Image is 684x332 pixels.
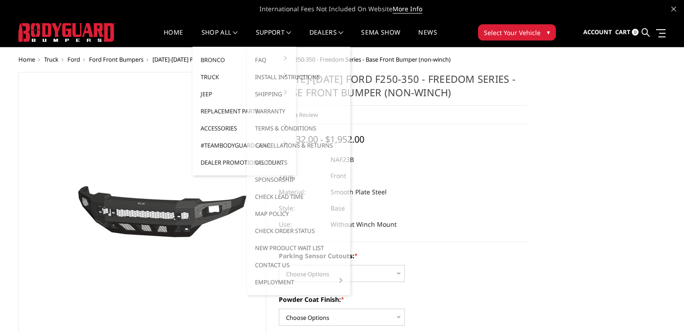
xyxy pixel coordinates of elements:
a: Dealer Promotional Items [196,154,292,171]
a: Account [583,20,612,45]
span: Cart [615,28,630,36]
a: Replacement Parts [196,103,292,120]
a: Cart 0 [615,20,639,45]
a: Truck [196,68,292,85]
span: Account [583,28,612,36]
a: [DATE]-[DATE] Ford F250/F350 [152,55,231,63]
a: #TeamBodyguard Gear [196,137,292,154]
a: Cancellations & Returns [250,137,347,154]
a: Sponsorship [250,171,347,188]
a: Home [18,55,35,63]
h1: [DATE]-[DATE] Ford F250-350 - Freedom Series - Base Front Bumper (non-winch) [279,72,527,106]
a: Support [256,29,291,47]
span: 0 [632,29,639,36]
a: Employment [250,274,347,291]
a: Home [164,29,183,47]
a: Contact Us [250,256,347,274]
a: Jeep [196,85,292,103]
img: BODYGUARD BUMPERS [18,23,115,42]
a: Shipping [250,85,347,103]
a: Discounts [250,154,347,171]
dd: Smooth Plate Steel [331,184,387,200]
a: shop all [201,29,238,47]
a: Bronco [196,51,292,68]
label: Parking Sensor Cutouts: [279,251,527,260]
a: Ford Front Bumpers [89,55,143,63]
a: Check Order Status [250,222,347,239]
a: News [418,29,437,47]
a: FAQ [250,51,347,68]
a: Install Instructions [250,68,347,85]
span: ▾ [547,27,550,37]
a: Terms & Conditions [250,120,347,137]
label: Powder Coat Finish: [279,295,527,304]
dd: Without Winch Mount [331,216,397,233]
a: Dealers [309,29,344,47]
a: SEMA Show [361,29,400,47]
a: Truck [44,55,58,63]
span: Select Your Vehicle [484,28,541,37]
a: New Product Wait List [250,239,347,256]
a: Check Lead Time [250,188,347,205]
a: Ford [67,55,80,63]
a: Accessories [196,120,292,137]
button: Select Your Vehicle [478,24,556,40]
a: More Info [393,4,422,13]
a: Warranty [250,103,347,120]
a: MAP Policy [250,205,347,222]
